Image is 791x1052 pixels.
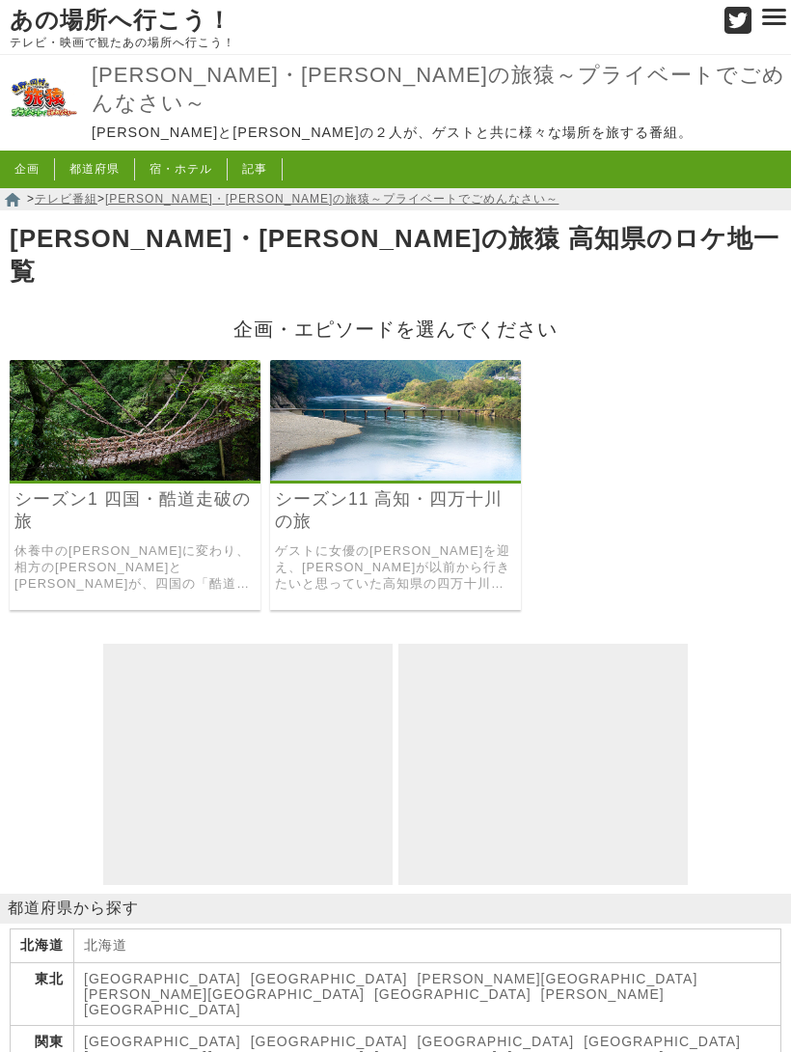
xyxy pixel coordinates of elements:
[10,36,704,49] p: テレビ・映画で観たあの場所へ行こう！
[374,986,532,1002] a: [GEOGRAPHIC_DATA]
[84,971,241,986] a: [GEOGRAPHIC_DATA]
[417,971,697,986] a: [PERSON_NAME][GEOGRAPHIC_DATA]
[92,62,786,117] a: [PERSON_NAME]・[PERSON_NAME]の旅猿～プライベートでごめんなさい～
[417,1034,574,1049] a: [GEOGRAPHIC_DATA]
[10,360,260,481] img: 東野・岡村の旅猿～プライベートでごめんなさい～ シーズン1 四国・酷道走破の旅
[103,644,393,885] iframe: Advertisement
[251,1034,408,1049] a: [GEOGRAPHIC_DATA]
[84,1034,241,1049] a: [GEOGRAPHIC_DATA]
[10,8,232,33] a: あの場所へ行こう！
[92,125,786,141] p: [PERSON_NAME]と[PERSON_NAME]の２人が、ゲストと共に様々な場所を旅する番組。
[724,18,752,35] a: Twitter (@go_thesights)
[11,929,74,963] th: 北海道
[242,162,267,176] a: 記事
[270,360,521,481] img: 東野・岡村の旅猿～プライベートでごめんなさい～ シーズン11 高知・四万十川の旅
[84,937,127,953] a: 北海道
[14,488,256,533] a: シーズン1 四国・酷道走破の旅
[150,162,212,176] a: 宿・ホテル
[584,1034,741,1049] a: [GEOGRAPHIC_DATA]
[5,60,82,137] img: 東野・岡村の旅猿～プライベートでごめんなさい～
[275,488,516,533] a: シーズン11 高知・四万十川の旅
[14,543,256,592] a: 休養中の[PERSON_NAME]に変わり、相方の[PERSON_NAME]と[PERSON_NAME]が、四国の「酷道」と言われる439号線の走破に挑む旅。
[5,124,82,140] a: 東野・岡村の旅猿～プライベートでごめんなさい～
[398,644,688,885] iframe: Advertisement
[11,963,74,1026] th: 東北
[84,986,665,1017] a: [PERSON_NAME][GEOGRAPHIC_DATA]
[35,192,97,206] a: テレビ番組
[10,467,260,484] a: 東野・岡村の旅猿～プライベートでごめんなさい～ シーズン1 四国・酷道走破の旅
[270,467,521,484] a: 東野・岡村の旅猿～プライベートでごめんなさい～ シーズン11 高知・四万十川の旅
[275,543,516,592] a: ゲストに女優の[PERSON_NAME]を迎え、[PERSON_NAME]が以前から行きたいと思っていた高知県の四万十川でドライブしながら水遊びをし、四万十川の天然うなぎを獲って食べるのを目標と...
[251,971,408,986] a: [GEOGRAPHIC_DATA]
[105,192,559,206] a: [PERSON_NAME]・[PERSON_NAME]の旅猿～プライベートでごめんなさい～
[14,162,40,176] a: 企画
[84,986,365,1002] a: [PERSON_NAME][GEOGRAPHIC_DATA]
[69,162,120,176] a: 都道府県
